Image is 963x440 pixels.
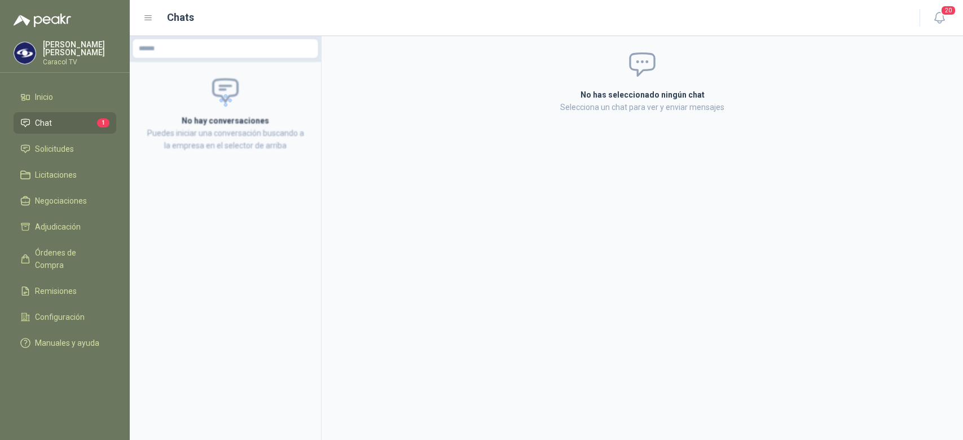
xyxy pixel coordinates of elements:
a: Manuales y ayuda [14,332,116,354]
img: Logo peakr [14,14,71,27]
span: Remisiones [35,285,77,297]
p: Caracol TV [43,59,116,65]
p: [PERSON_NAME] [PERSON_NAME] [43,41,116,56]
button: 20 [929,8,949,28]
a: Chat1 [14,112,116,134]
p: Selecciona un chat para ver y enviar mensajes [446,101,839,113]
span: Manuales y ayuda [35,337,99,349]
a: Configuración [14,306,116,328]
h1: Chats [167,10,194,25]
a: Remisiones [14,280,116,302]
a: Licitaciones [14,164,116,186]
a: Inicio [14,86,116,108]
span: Negociaciones [35,195,87,207]
a: Negociaciones [14,190,116,212]
a: Solicitudes [14,138,116,160]
a: Adjudicación [14,216,116,237]
span: Solicitudes [35,143,74,155]
img: Company Logo [14,42,36,64]
span: 20 [940,5,956,16]
span: Adjudicación [35,221,81,233]
span: Órdenes de Compra [35,247,105,271]
span: 1 [97,118,109,127]
span: Licitaciones [35,169,77,181]
span: Inicio [35,91,53,103]
span: Chat [35,117,52,129]
span: Configuración [35,311,85,323]
h2: No has seleccionado ningún chat [446,89,839,101]
a: Órdenes de Compra [14,242,116,276]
